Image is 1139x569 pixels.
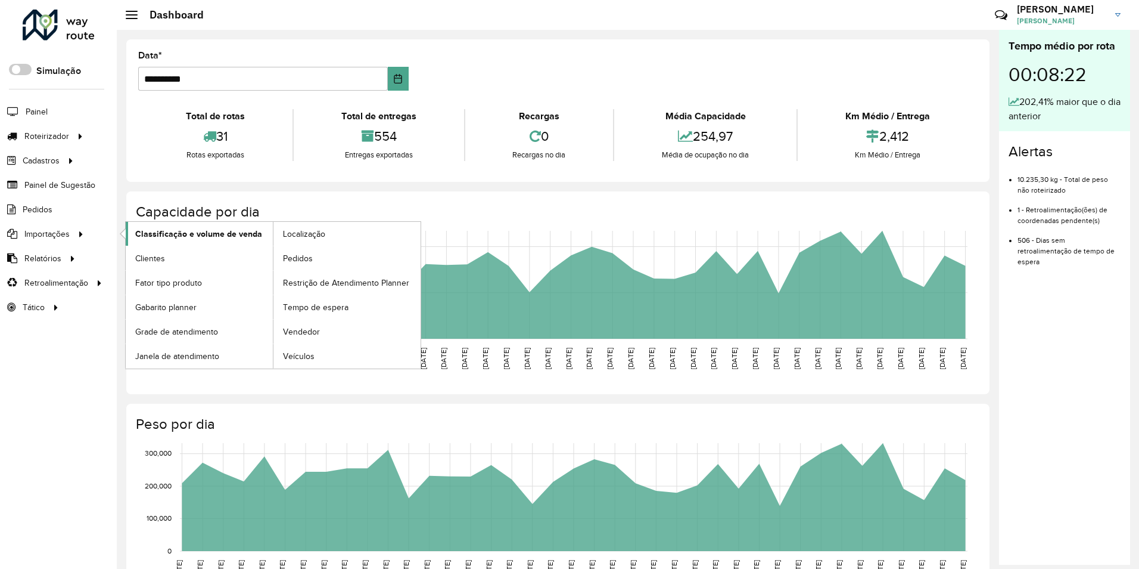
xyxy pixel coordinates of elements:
div: Média de ocupação no dia [617,149,793,161]
span: Restrição de Atendimento Planner [283,277,409,289]
div: 0 [468,123,611,149]
text: 200,000 [145,482,172,490]
span: Gabarito planner [135,301,197,314]
div: Total de entregas [297,109,461,123]
span: Classificação e volume de venda [135,228,262,240]
span: Clientes [135,252,165,265]
text: [DATE] [751,348,759,369]
text: [DATE] [606,348,614,369]
span: Grade de atendimento [135,326,218,338]
text: [DATE] [627,348,634,369]
text: [DATE] [565,348,572,369]
text: [DATE] [648,348,655,369]
h4: Alertas [1009,143,1121,160]
span: Importações [24,228,70,240]
span: Cadastros [23,154,60,167]
label: Simulação [36,64,81,78]
text: [DATE] [481,348,489,369]
text: [DATE] [315,348,323,369]
text: [DATE] [295,348,303,369]
a: Contato Rápido [988,2,1014,28]
label: Data [138,48,162,63]
div: Total de rotas [141,109,290,123]
text: [DATE] [544,348,552,369]
text: [DATE] [336,348,344,369]
text: [DATE] [730,348,738,369]
a: Veículos [273,344,421,368]
text: [DATE] [440,348,447,369]
a: Janela de atendimento [126,344,273,368]
a: Clientes [126,246,273,270]
text: [DATE] [834,348,842,369]
a: Gabarito planner [126,295,273,319]
text: [DATE] [191,348,198,369]
span: Relatórios [24,252,61,265]
text: [DATE] [855,348,863,369]
div: Média Capacidade [617,109,793,123]
div: Recargas no dia [468,149,611,161]
text: [DATE] [170,348,178,369]
a: Fator tipo produto [126,271,273,295]
div: 2,412 [801,123,975,149]
div: Km Médio / Entrega [801,149,975,161]
div: Tempo médio por rota [1009,38,1121,54]
span: Localização [283,228,325,240]
div: 31 [141,123,290,149]
text: [DATE] [959,348,967,369]
text: [DATE] [211,348,219,369]
text: [DATE] [502,348,510,369]
div: Km Médio / Entrega [801,109,975,123]
span: Fator tipo produto [135,277,202,289]
text: [DATE] [772,348,780,369]
a: Tempo de espera [273,295,421,319]
div: 554 [297,123,461,149]
text: [DATE] [897,348,904,369]
text: [DATE] [232,348,240,369]
span: Roteirizador [24,130,69,143]
div: 00:08:22 [1009,54,1121,95]
a: Vendedor [273,320,421,344]
div: Entregas exportadas [297,149,461,161]
text: [DATE] [876,348,883,369]
text: [DATE] [253,348,261,369]
text: [DATE] [938,348,946,369]
a: Restrição de Atendimento Planner [273,271,421,295]
span: Veículos [283,350,315,363]
span: Painel [26,106,48,118]
li: 1 - Retroalimentação(ões) de coordenadas pendente(s) [1017,196,1121,226]
div: Recargas [468,109,611,123]
span: Retroalimentação [24,277,88,289]
div: Rotas exportadas [141,149,290,161]
div: 254,97 [617,123,793,149]
span: Tempo de espera [283,301,348,314]
h4: Peso por dia [136,416,978,433]
text: [DATE] [419,348,427,369]
h2: Dashboard [138,8,204,21]
text: [DATE] [709,348,717,369]
span: Tático [23,301,45,314]
a: Grade de atendimento [126,320,273,344]
span: Pedidos [23,203,52,216]
text: [DATE] [460,348,468,369]
text: 100,000 [147,515,172,522]
h4: Capacidade por dia [136,203,978,221]
span: Pedidos [283,252,313,265]
text: [DATE] [689,348,697,369]
a: Localização [273,222,421,246]
text: [DATE] [668,348,676,369]
li: 506 - Dias sem retroalimentação de tempo de espera [1017,226,1121,267]
text: [DATE] [585,348,593,369]
text: [DATE] [917,348,925,369]
div: 202,41% maior que o dia anterior [1009,95,1121,123]
text: 300,000 [145,450,172,457]
text: [DATE] [814,348,821,369]
h3: [PERSON_NAME] [1017,4,1106,15]
text: [DATE] [399,348,406,369]
span: Painel de Sugestão [24,179,95,191]
span: Janela de atendimento [135,350,219,363]
span: [PERSON_NAME] [1017,16,1106,26]
text: [DATE] [274,348,282,369]
span: Vendedor [283,326,320,338]
li: 10.235,30 kg - Total de peso não roteirizado [1017,165,1121,196]
text: [DATE] [357,348,365,369]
